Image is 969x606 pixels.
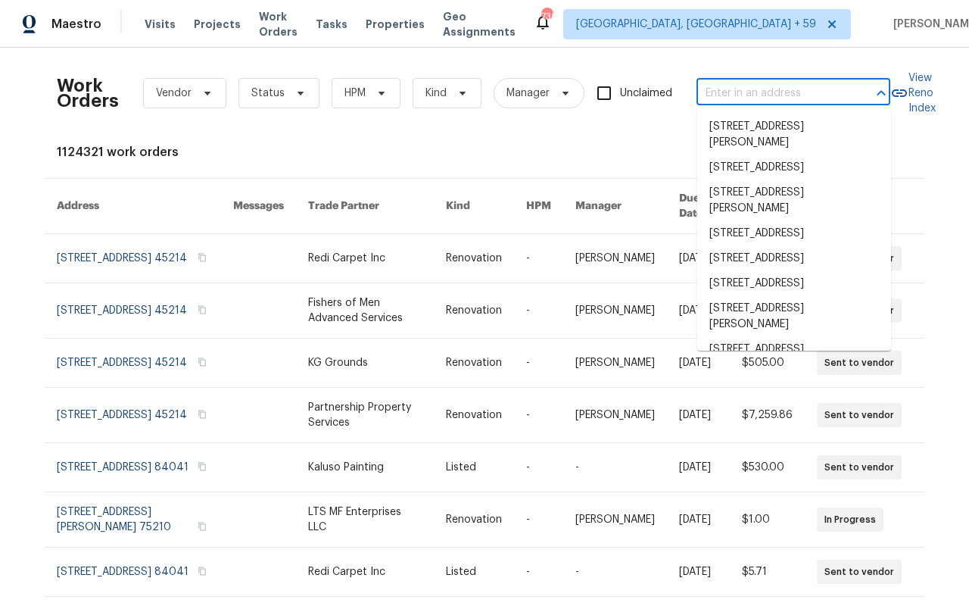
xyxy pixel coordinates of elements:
th: Trade Partner [296,179,435,234]
span: Status [251,86,285,101]
div: 730 [541,9,552,24]
th: Kind [434,179,514,234]
td: - [514,443,563,492]
td: - [514,388,563,443]
td: Listed [434,443,514,492]
td: - [563,548,667,597]
td: - [514,548,563,597]
td: - [563,443,667,492]
span: Geo Assignments [443,9,516,39]
li: [STREET_ADDRESS] [697,221,891,246]
div: 1124321 work orders [57,145,912,160]
td: [PERSON_NAME] [563,339,667,388]
li: [STREET_ADDRESS][PERSON_NAME] [697,180,891,221]
span: Work Orders [259,9,298,39]
td: - [514,492,563,548]
li: [STREET_ADDRESS] [697,271,891,296]
span: Kind [425,86,447,101]
td: [PERSON_NAME] [563,492,667,548]
span: Projects [194,17,241,32]
td: Renovation [434,283,514,339]
span: Properties [366,17,425,32]
td: Redi Carpet Inc [296,548,435,597]
th: Manager [563,179,667,234]
td: [PERSON_NAME] [563,283,667,339]
td: Renovation [434,234,514,283]
a: View Reno Index [890,70,936,116]
span: HPM [344,86,366,101]
li: [STREET_ADDRESS] [697,155,891,180]
th: Address [45,179,221,234]
td: Listed [434,548,514,597]
td: Renovation [434,339,514,388]
li: [STREET_ADDRESS][PERSON_NAME] [697,114,891,155]
li: [STREET_ADDRESS] [697,337,891,362]
th: Due Date [667,179,730,234]
td: Kaluso Painting [296,443,435,492]
button: Copy Address [195,564,209,578]
td: - [514,339,563,388]
button: Close [871,83,892,104]
span: Maestro [51,17,101,32]
td: KG Grounds [296,339,435,388]
span: Visits [145,17,176,32]
td: - [514,283,563,339]
th: HPM [514,179,563,234]
span: [GEOGRAPHIC_DATA], [GEOGRAPHIC_DATA] + 59 [576,17,816,32]
td: - [514,234,563,283]
h2: Work Orders [57,78,119,108]
button: Copy Address [195,520,209,533]
button: Copy Address [195,303,209,317]
li: [STREET_ADDRESS][PERSON_NAME] [697,296,891,337]
td: Partnership Property Services [296,388,435,443]
span: Tasks [316,19,347,30]
td: LTS MF Enterprises LLC [296,492,435,548]
button: Copy Address [195,408,209,421]
span: Unclaimed [620,86,672,102]
span: Manager [506,86,550,101]
span: Vendor [156,86,192,101]
button: Copy Address [195,355,209,369]
button: Copy Address [195,460,209,473]
td: Renovation [434,388,514,443]
th: Messages [221,179,296,234]
td: Renovation [434,492,514,548]
input: Enter in an address [696,82,848,105]
li: [STREET_ADDRESS] [697,246,891,271]
td: [PERSON_NAME] [563,234,667,283]
td: Redi Carpet Inc [296,234,435,283]
button: Copy Address [195,251,209,264]
td: Fishers of Men Advanced Services [296,283,435,339]
td: [PERSON_NAME] [563,388,667,443]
